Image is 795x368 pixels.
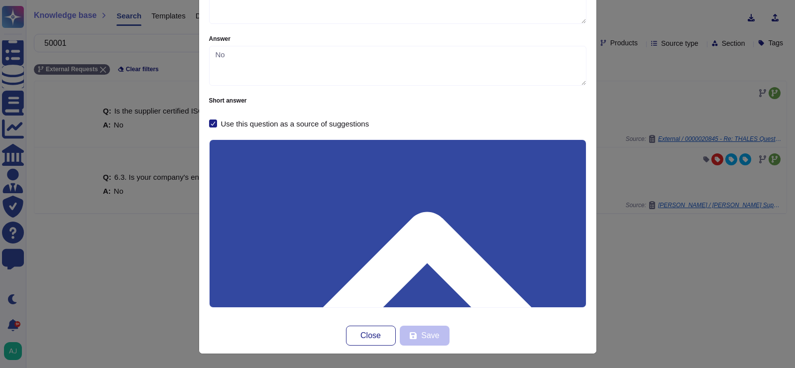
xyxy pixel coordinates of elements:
[346,326,396,346] button: Close
[400,326,450,346] button: Save
[209,98,586,104] label: Short answer
[421,332,439,340] span: Save
[209,36,586,42] label: Answer
[221,120,369,127] div: Use this question as a source of suggestions
[209,46,586,86] textarea: No
[360,332,381,340] span: Close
